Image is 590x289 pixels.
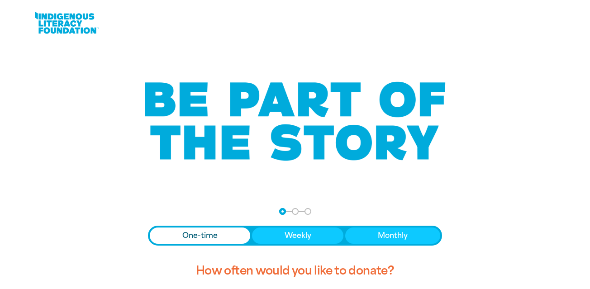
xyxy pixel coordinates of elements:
[148,256,442,285] h2: How often would you like to donate?
[148,226,442,246] div: Donation frequency
[150,227,250,244] button: One-time
[252,227,344,244] button: Weekly
[279,208,286,215] button: Navigate to step 1 of 3 to enter your donation amount
[285,230,311,241] span: Weekly
[345,227,440,244] button: Monthly
[137,64,453,179] img: Be part of the story
[292,208,299,215] button: Navigate to step 2 of 3 to enter your details
[182,230,218,241] span: One-time
[378,230,408,241] span: Monthly
[305,208,311,215] button: Navigate to step 3 of 3 to enter your payment details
